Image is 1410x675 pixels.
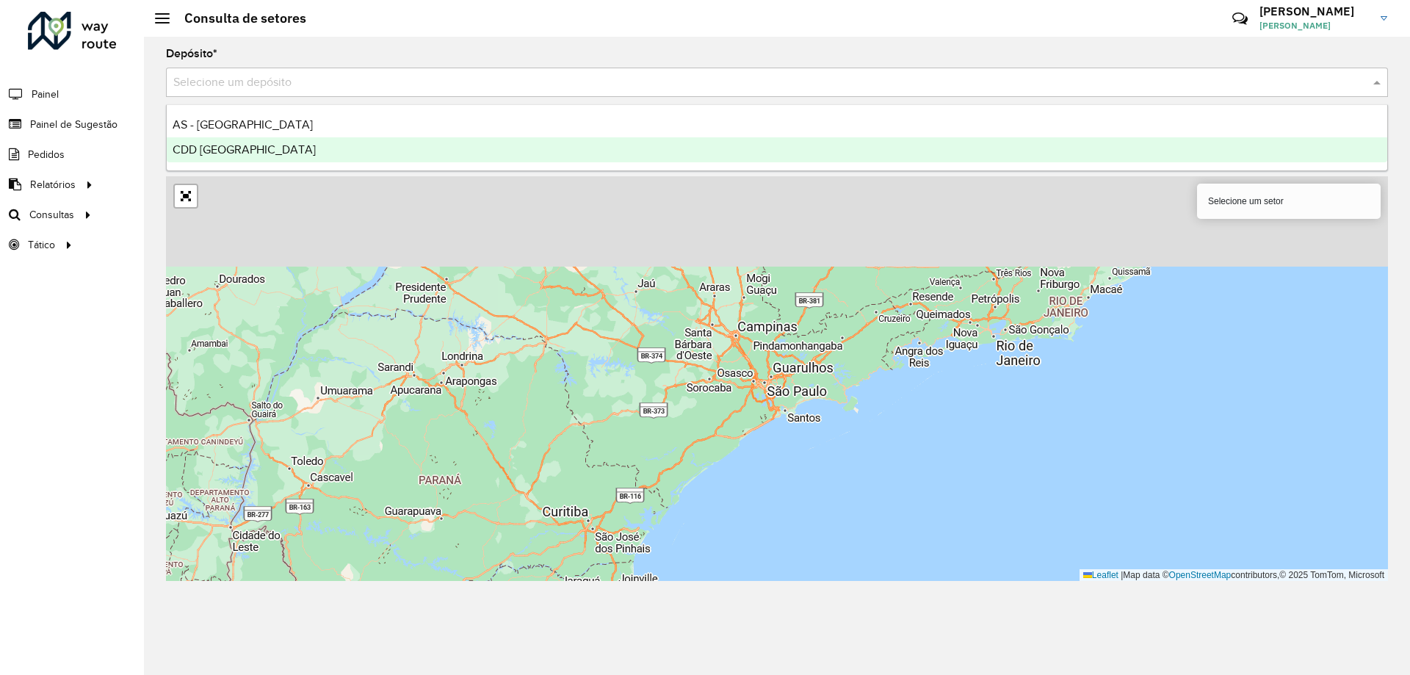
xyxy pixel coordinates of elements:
span: | [1121,570,1123,580]
div: Map data © contributors,© 2025 TomTom, Microsoft [1080,569,1388,582]
span: Tático [28,237,55,253]
div: Selecione um setor [1197,184,1381,219]
a: OpenStreetMap [1169,570,1232,580]
ng-dropdown-panel: Options list [166,104,1388,171]
span: AS - [GEOGRAPHIC_DATA] [173,118,313,131]
span: Painel [32,87,59,102]
h3: [PERSON_NAME] [1259,4,1370,18]
span: Consultas [29,207,74,223]
a: Leaflet [1083,570,1118,580]
a: Abrir mapa em tela cheia [175,185,197,207]
span: Pedidos [28,147,65,162]
span: Relatórios [30,177,76,192]
label: Depósito [166,45,217,62]
span: Painel de Sugestão [30,117,117,132]
h2: Consulta de setores [170,10,306,26]
a: Contato Rápido [1224,3,1256,35]
span: CDD [GEOGRAPHIC_DATA] [173,143,316,156]
span: [PERSON_NAME] [1259,19,1370,32]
